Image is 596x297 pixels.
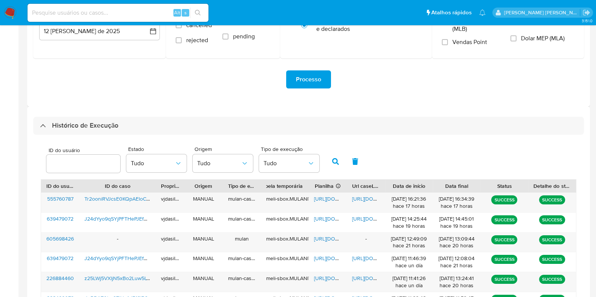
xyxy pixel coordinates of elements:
[479,9,486,16] a: Notificações
[581,18,592,24] span: 3.151.0
[431,9,472,17] span: Atalhos rápidos
[190,8,205,18] button: search-icon
[28,8,208,18] input: Pesquise usuários ou casos...
[582,9,590,17] a: Sair
[504,9,580,16] p: viviane.jdasilva@mercadopago.com.br
[174,9,180,16] span: Alt
[184,9,187,16] span: s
